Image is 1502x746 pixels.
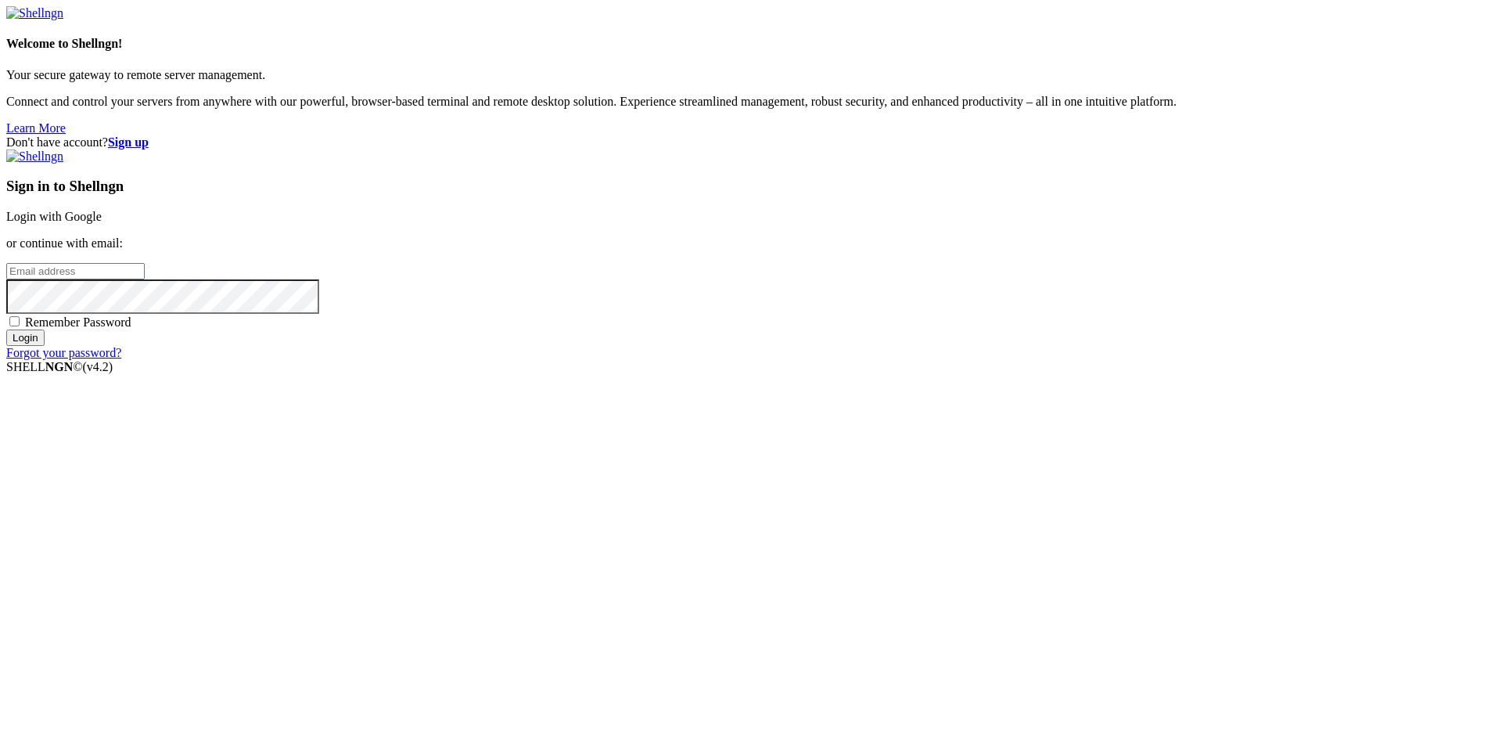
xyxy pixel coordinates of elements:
img: Shellngn [6,150,63,164]
span: 4.2.0 [83,360,113,373]
div: Don't have account? [6,135,1496,150]
span: Remember Password [25,315,131,329]
input: Remember Password [9,316,20,326]
h3: Sign in to Shellngn [6,178,1496,195]
a: Forgot your password? [6,346,121,359]
a: Login with Google [6,210,102,223]
span: SHELL © [6,360,113,373]
img: Shellngn [6,6,63,20]
b: NGN [45,360,74,373]
a: Learn More [6,121,66,135]
p: Your secure gateway to remote server management. [6,68,1496,82]
input: Login [6,330,45,346]
p: Connect and control your servers from anywhere with our powerful, browser-based terminal and remo... [6,95,1496,109]
h4: Welcome to Shellngn! [6,37,1496,51]
p: or continue with email: [6,236,1496,250]
a: Sign up [108,135,149,149]
input: Email address [6,263,145,279]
